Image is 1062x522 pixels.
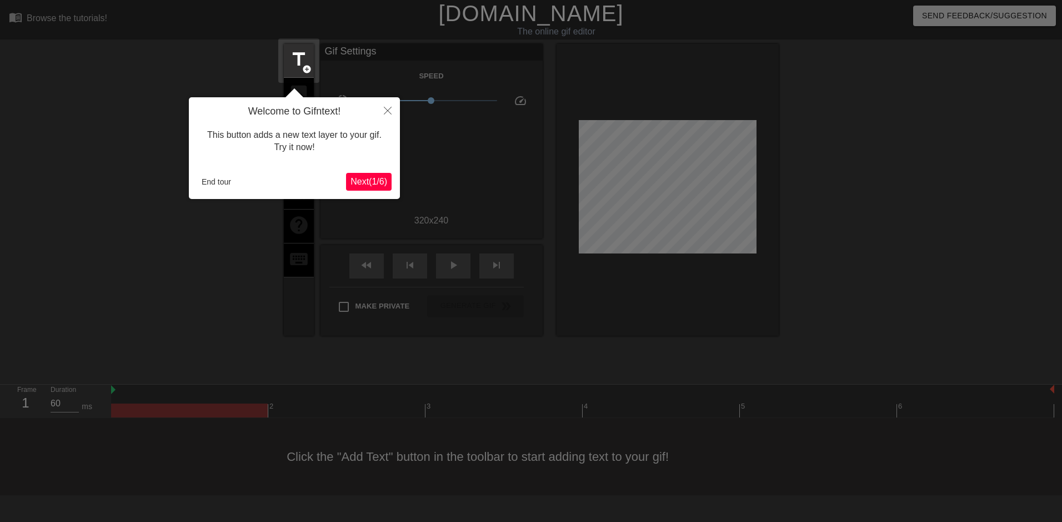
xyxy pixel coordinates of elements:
button: End tour [197,173,236,190]
button: Next [346,173,392,191]
button: Close [375,97,400,123]
span: Next ( 1 / 6 ) [350,177,387,186]
div: This button adds a new text layer to your gif. Try it now! [197,118,392,165]
h4: Welcome to Gifntext! [197,106,392,118]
